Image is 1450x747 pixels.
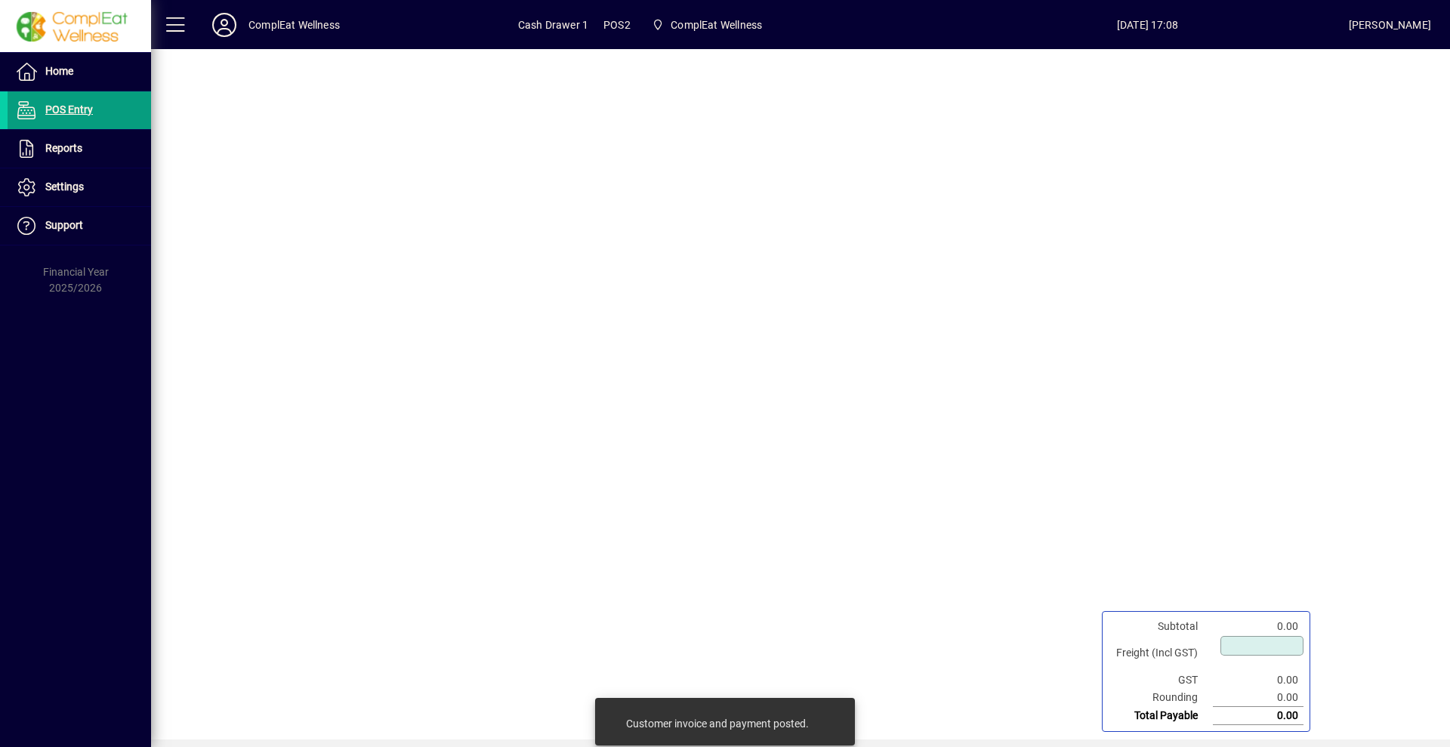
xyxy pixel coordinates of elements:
[1349,13,1431,37] div: [PERSON_NAME]
[45,181,84,193] span: Settings
[1109,689,1213,707] td: Rounding
[1109,618,1213,635] td: Subtotal
[8,53,151,91] a: Home
[671,13,762,37] span: ComplEat Wellness
[8,207,151,245] a: Support
[518,13,588,37] span: Cash Drawer 1
[1213,707,1303,725] td: 0.00
[1213,689,1303,707] td: 0.00
[200,11,248,39] button: Profile
[45,65,73,77] span: Home
[603,13,631,37] span: POS2
[1109,707,1213,725] td: Total Payable
[626,716,809,731] div: Customer invoice and payment posted.
[946,13,1349,37] span: [DATE] 17:08
[45,219,83,231] span: Support
[8,168,151,206] a: Settings
[1109,635,1213,671] td: Freight (Incl GST)
[646,11,768,39] span: ComplEat Wellness
[8,130,151,168] a: Reports
[1109,671,1213,689] td: GST
[45,142,82,154] span: Reports
[1213,671,1303,689] td: 0.00
[45,103,93,116] span: POS Entry
[248,13,340,37] div: ComplEat Wellness
[1213,618,1303,635] td: 0.00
